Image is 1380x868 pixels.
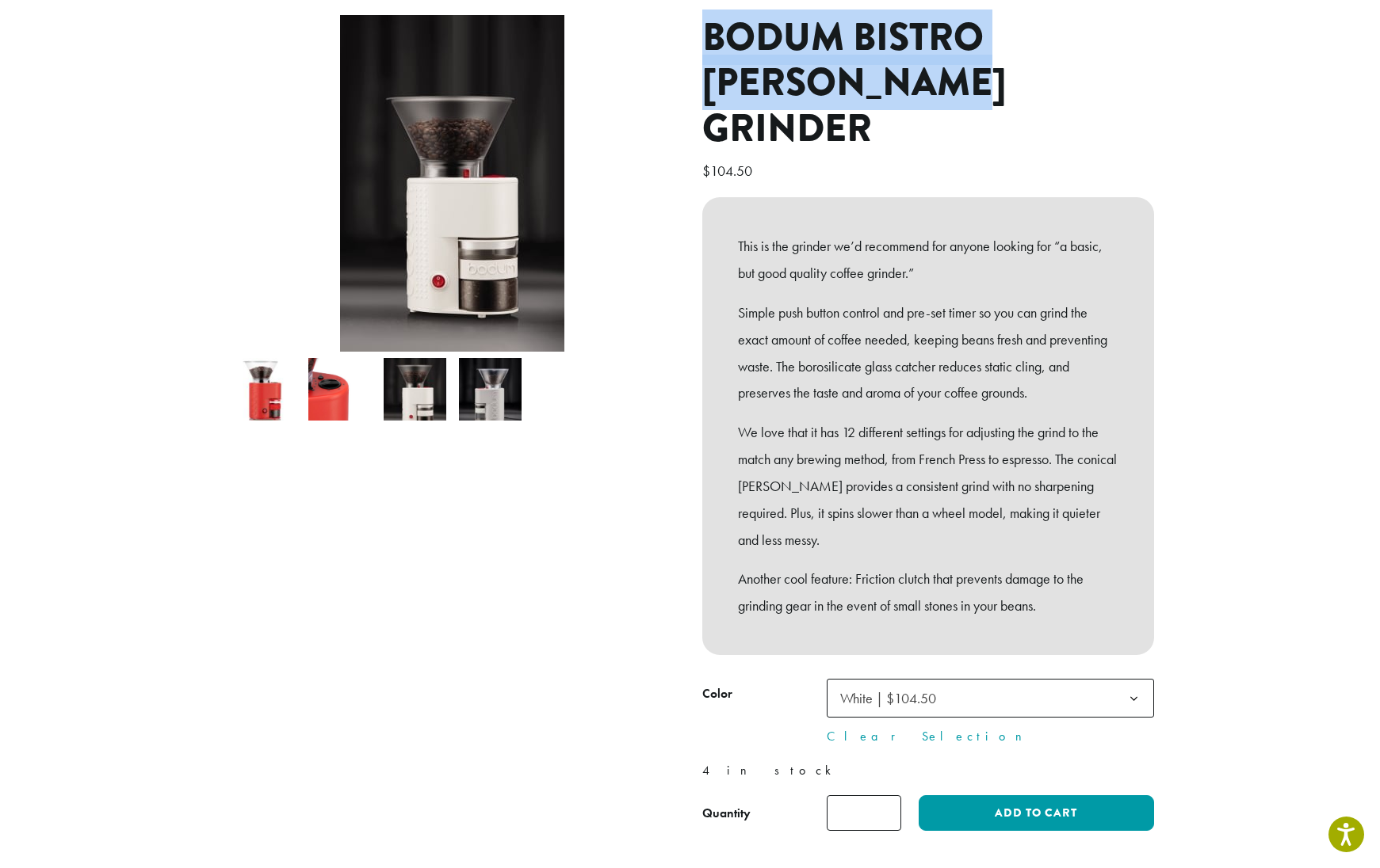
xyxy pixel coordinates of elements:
[738,565,1118,619] p: Another cool feature: Friction clutch that prevents damage to the grinding gear in the event of s...
[702,162,710,180] span: $
[827,727,1154,746] a: Clear Selection
[827,795,901,831] input: Product quantity
[827,679,1154,718] span: White | $104.50
[702,162,756,180] bdi: 104.50
[702,15,1154,152] h1: Bodum Bistro [PERSON_NAME] Grinder
[702,804,751,823] div: Quantity
[340,15,564,352] img: Bodum Bistro Burr Grinder - Image 3
[840,689,936,707] span: White | $104.50
[738,419,1118,553] p: We love that it has 12 different settings for adjusting the grind to the match any brewing method...
[702,683,827,706] label: Color
[384,358,446,421] img: Bodum Bistro Burr Grinder - Image 3
[459,358,522,421] img: Bodum Bistro Burr Grinder - Image 4
[738,233,1118,287] p: This is the grinder we’d recommend for anyone looking for “a basic, but good quality coffee grind...
[919,795,1153,831] button: Add to cart
[738,299,1118,406] p: Simple push button control and pre-set timer so you can grind the exact amount of coffee needed, ...
[308,358,371,421] img: Bodum Bistro Burr Grinder - Image 2
[702,759,1154,782] p: 4 in stock
[834,683,952,714] span: White | $104.50
[233,358,296,421] img: Bodum Bistro Burr Grinder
